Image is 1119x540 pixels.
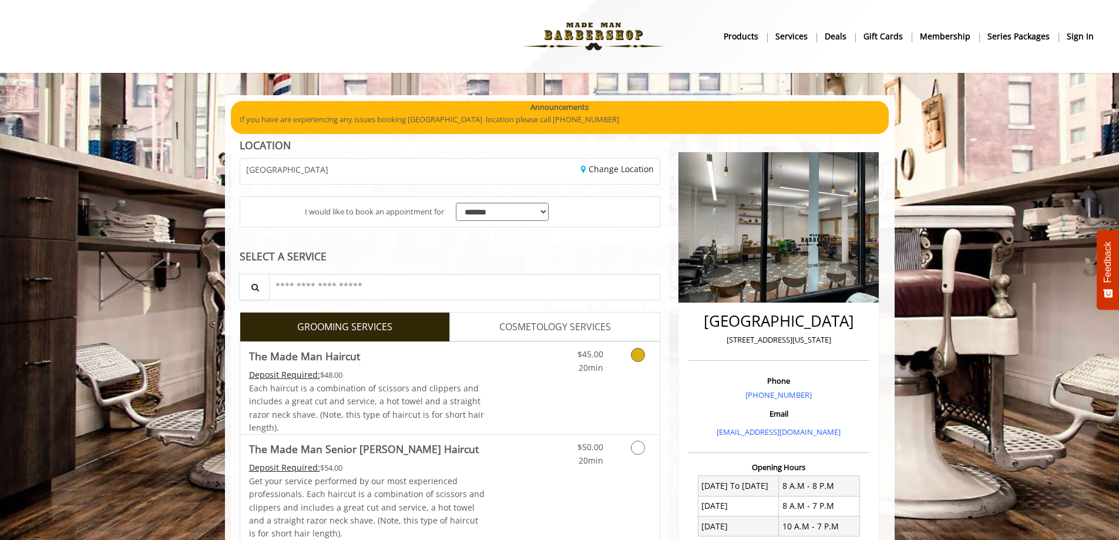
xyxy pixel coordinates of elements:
b: LOCATION [240,138,291,152]
b: The Made Man Haircut [249,348,360,364]
span: This service needs some Advance to be paid before we block your appointment [249,369,320,380]
span: 20min [579,455,603,466]
img: Made Man Barbershop logo [513,4,674,69]
a: sign insign in [1058,28,1102,45]
a: Productsproducts [715,28,767,45]
a: Change Location [581,163,654,175]
a: DealsDeals [816,28,855,45]
b: Series packages [987,30,1050,43]
b: Announcements [530,101,589,113]
a: [EMAIL_ADDRESS][DOMAIN_NAME] [717,427,841,437]
div: $54.00 [249,461,485,474]
a: MembershipMembership [912,28,979,45]
b: sign in [1067,30,1094,43]
b: Deals [825,30,846,43]
td: [DATE] To [DATE] [698,476,779,496]
a: ServicesServices [767,28,816,45]
b: products [724,30,758,43]
p: [STREET_ADDRESS][US_STATE] [691,334,866,346]
td: 8 A.M - 7 P.M [779,496,860,516]
span: GROOMING SERVICES [297,320,392,335]
span: [GEOGRAPHIC_DATA] [246,165,328,174]
a: Series packagesSeries packages [979,28,1058,45]
div: $48.00 [249,368,485,381]
span: $50.00 [577,441,603,452]
span: Feedback [1103,242,1113,283]
b: gift cards [863,30,903,43]
p: If you have are experiencing any issues booking [GEOGRAPHIC_DATA] location please call [PHONE_NUM... [240,113,880,126]
span: This service needs some Advance to be paid before we block your appointment [249,462,320,473]
h2: [GEOGRAPHIC_DATA] [691,313,866,330]
b: Membership [920,30,970,43]
h3: Email [691,410,866,418]
span: 20min [579,362,603,373]
h3: Opening Hours [688,463,869,471]
b: Services [775,30,808,43]
span: Each haircut is a combination of scissors and clippers and includes a great cut and service, a ho... [249,383,484,433]
button: Feedback - Show survey [1097,230,1119,310]
a: Gift cardsgift cards [855,28,912,45]
td: 8 A.M - 8 P.M [779,476,860,496]
td: [DATE] [698,516,779,536]
h3: Phone [691,377,866,385]
td: 10 A.M - 7 P.M [779,516,860,536]
button: Service Search [239,274,270,300]
a: [PHONE_NUMBER] [745,390,812,400]
td: [DATE] [698,496,779,516]
span: COSMETOLOGY SERVICES [499,320,611,335]
span: $45.00 [577,348,603,360]
b: The Made Man Senior [PERSON_NAME] Haircut [249,441,479,457]
span: I would like to book an appointment for [305,206,444,218]
div: SELECT A SERVICE [240,251,661,262]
